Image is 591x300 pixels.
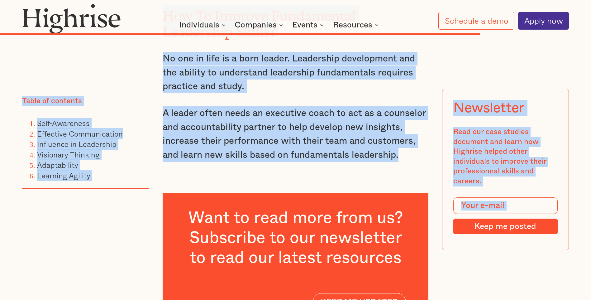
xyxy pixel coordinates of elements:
a: Apply now [518,12,569,30]
div: Individuals [179,21,227,29]
div: Companies [235,21,285,29]
div: Resources [333,21,372,29]
a: Visionary Thinking [37,149,100,160]
div: Companies [235,21,277,29]
div: Newsletter [453,100,524,116]
a: Self-Awareness [37,117,90,129]
a: Schedule a demo [438,12,514,30]
a: Learning Agility [37,170,90,181]
div: Resources [333,21,380,29]
img: Highrise logo [22,4,121,34]
div: Events [292,21,317,29]
div: Read our case studies document and learn how Highrise helped other individuals to improve their p... [453,127,557,186]
a: Influence in Leadership [37,138,117,150]
div: Table of contents [22,96,82,106]
input: Keep me posted [453,219,557,234]
div: Events [292,21,326,29]
p: A leader often needs an executive coach to act as a counselor and accountability partner to help ... [163,106,428,162]
a: Effective Communication [37,128,123,139]
a: Adaptability [37,159,78,171]
h3: Want to read more from us? Subscribe to our newsletter to read our latest resources [185,208,406,268]
p: No one in life is a born leader. Leadership development and the ability to understand leadership ... [163,52,428,93]
div: Individuals [179,21,219,29]
input: Your e-mail [453,197,557,214]
form: Modal Form [453,197,557,234]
